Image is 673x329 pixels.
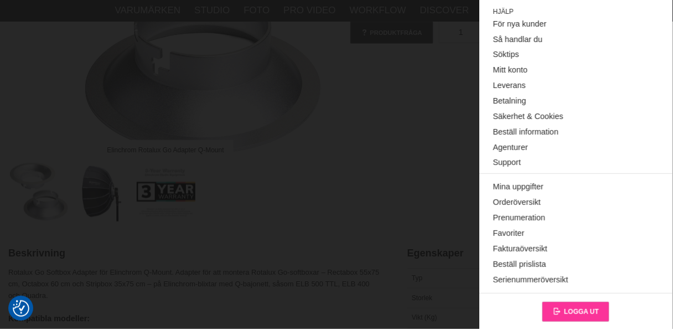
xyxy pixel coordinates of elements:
a: Söktips [493,47,659,63]
a: Agenturer [493,140,659,156]
a: Beställ information [493,125,659,140]
span: Logga ut [564,308,599,316]
a: För nya kunder [493,17,659,32]
a: Pro Video [283,3,335,18]
img: Elinchrom 3 year Warranty [137,162,196,222]
a: Så handlar du [493,32,659,47]
span: Vikt (Kg) [412,314,437,322]
img: Revisit consent button [13,300,29,317]
a: Betalning [493,94,659,109]
a: Beställ prislista [493,257,659,273]
span: Hjälp [493,7,659,17]
img: Rotalux Go adapter till ELB 500, ELB 400 och Quadra huvuden [73,162,132,222]
a: Prenumeration [493,210,659,226]
a: Logga ut [542,302,610,322]
span: Typ [412,275,422,282]
a: Varumärken [115,3,181,18]
a: Mitt konto [493,63,659,78]
a: Produktfråga [350,22,433,44]
h2: Beskrivning [8,246,380,260]
a: Foto [244,3,270,18]
a: Orderöversikt [493,195,659,210]
div: Elinchrom Rotalux Go Adapter Q-Mount [98,140,234,160]
a: Studio [194,3,230,18]
a: Säkerhet & Cookies [493,109,659,125]
img: Elinchrom Rotalux Go Adapter Q-Mount [9,162,69,222]
button: Samtyckesinställningar [13,299,29,318]
span: Storlek [412,295,432,302]
a: Mina uppgifter [493,179,659,195]
a: Serienummeröversikt [493,272,659,287]
a: Discover [420,3,469,18]
a: Favoriter [493,226,659,241]
a: Leverans [493,78,659,94]
h4: Kompatibla modeller: [8,313,380,325]
a: Workflow [350,3,406,18]
a: Support [493,155,659,171]
p: Rotalux Go Softbox Adapter för Elinchrom Q-Mount. Adapter för att montera Rotalux Go-softboxar – ... [8,268,380,302]
a: Fakturaöversikt [493,241,659,257]
h2: Egenskaper [407,246,665,260]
